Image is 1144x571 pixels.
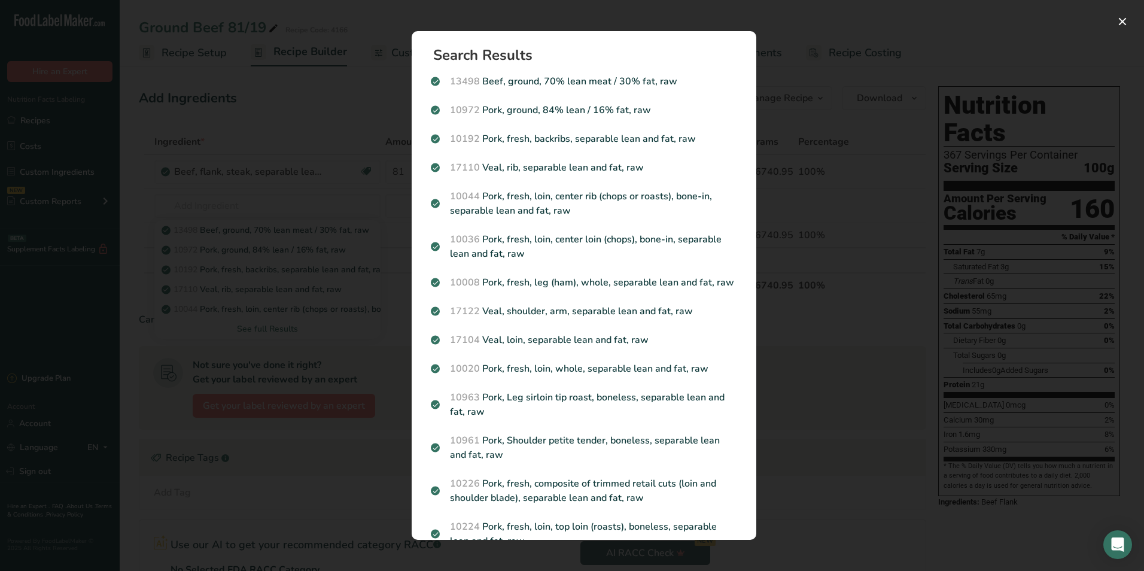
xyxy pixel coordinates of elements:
[450,104,480,117] span: 10972
[450,333,480,347] span: 17104
[450,477,480,490] span: 10226
[431,304,737,318] p: Veal, shoulder, arm, separable lean and fat, raw
[450,362,480,375] span: 10020
[450,434,480,447] span: 10961
[450,233,480,246] span: 10036
[431,275,737,290] p: Pork, fresh, leg (ham), whole, separable lean and fat, raw
[431,390,737,419] p: Pork, Leg sirloin tip roast, boneless, separable lean and fat, raw
[431,74,737,89] p: Beef, ground, 70% lean meat / 30% fat, raw
[431,362,737,376] p: Pork, fresh, loin, whole, separable lean and fat, raw
[431,476,737,505] p: Pork, fresh, composite of trimmed retail cuts (loin and shoulder blade), separable lean and fat, raw
[431,232,737,261] p: Pork, fresh, loin, center loin (chops), bone-in, separable lean and fat, raw
[431,189,737,218] p: Pork, fresh, loin, center rib (chops or roasts), bone-in, separable lean and fat, raw
[450,276,480,289] span: 10008
[450,132,480,145] span: 10192
[1103,530,1132,559] div: Open Intercom Messenger
[431,160,737,175] p: Veal, rib, separable lean and fat, raw
[450,190,480,203] span: 10044
[450,161,480,174] span: 17110
[450,391,480,404] span: 10963
[431,520,737,548] p: Pork, fresh, loin, top loin (roasts), boneless, separable lean and fat, raw
[431,132,737,146] p: Pork, fresh, backribs, separable lean and fat, raw
[431,433,737,462] p: Pork, Shoulder petite tender, boneless, separable lean and fat, raw
[433,48,744,62] h1: Search Results
[450,305,480,318] span: 17122
[450,75,480,88] span: 13498
[431,333,737,347] p: Veal, loin, separable lean and fat, raw
[431,103,737,117] p: Pork, ground, 84% lean / 16% fat, raw
[450,520,480,533] span: 10224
